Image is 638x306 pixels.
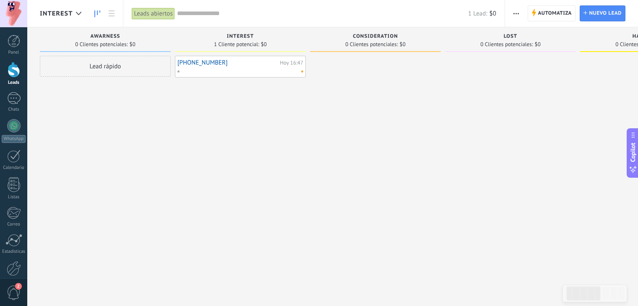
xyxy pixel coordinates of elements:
[504,34,517,39] span: Lost
[449,34,572,41] div: Lost
[214,42,259,47] span: 1 Cliente potencial:
[353,34,398,39] span: Consideration
[91,34,120,39] span: Awarness
[580,5,625,21] a: Nuevo lead
[2,50,26,55] div: Panel
[490,10,496,18] span: $0
[535,42,541,47] span: $0
[44,34,167,41] div: Awarness
[345,42,398,47] span: 0 Clientes potenciales:
[629,143,637,162] span: Copilot
[261,42,267,47] span: $0
[538,6,572,21] span: Automatiza
[2,165,26,171] div: Calendario
[179,34,302,41] div: Interest
[314,34,437,41] div: Consideration
[2,249,26,254] div: Estadísticas
[15,283,22,290] span: 2
[130,42,135,47] span: $0
[468,10,487,18] span: 1 Lead:
[177,59,278,66] a: [PHONE_NUMBER]
[480,42,533,47] span: 0 Clientes potenciales:
[280,60,303,65] div: Hoy 16:47
[589,6,622,21] span: Nuevo lead
[2,80,26,86] div: Leads
[2,135,26,143] div: WhatsApp
[2,222,26,227] div: Correo
[2,107,26,112] div: Chats
[301,70,303,73] span: No hay nada asignado
[2,194,26,200] div: Listas
[528,5,576,21] a: Automatiza
[227,34,254,39] span: Interest
[400,42,406,47] span: $0
[40,10,73,18] span: Interest
[132,8,174,20] div: Leads abiertos
[75,42,128,47] span: 0 Clientes potenciales:
[40,56,171,77] div: Lead rápido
